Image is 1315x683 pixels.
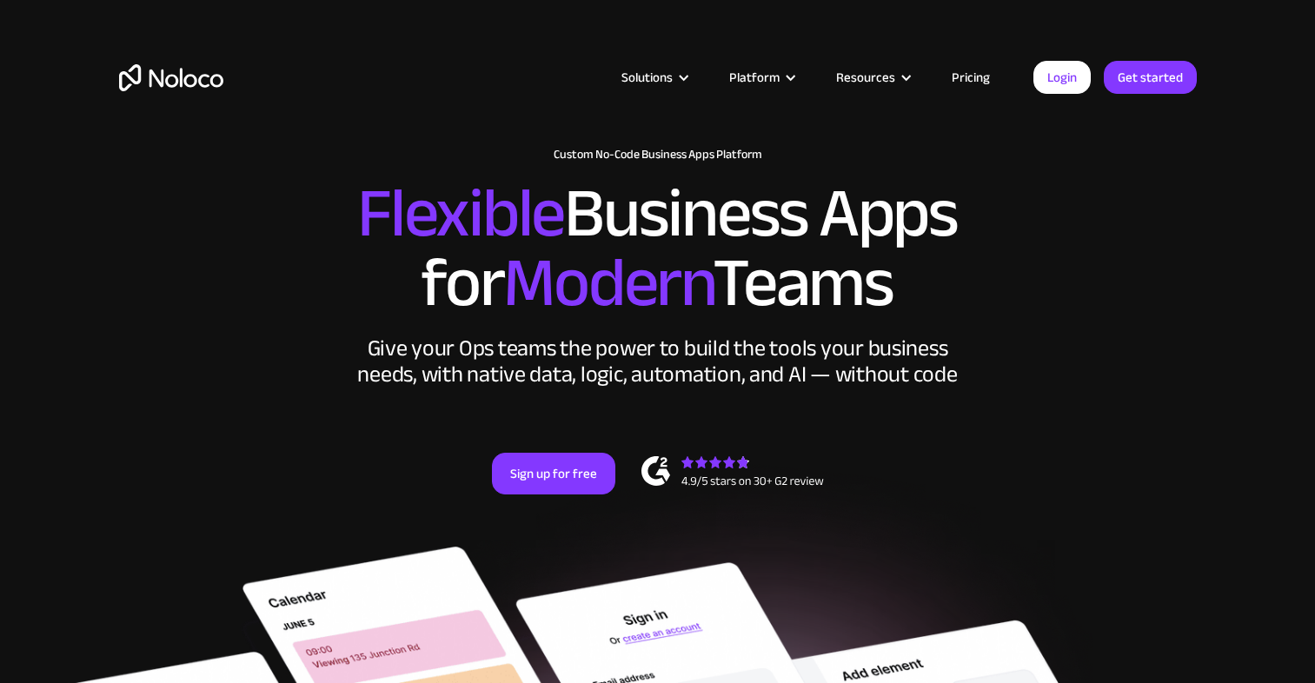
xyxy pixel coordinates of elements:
[1033,61,1091,94] a: Login
[930,66,1012,89] a: Pricing
[814,66,930,89] div: Resources
[836,66,895,89] div: Resources
[621,66,673,89] div: Solutions
[600,66,707,89] div: Solutions
[707,66,814,89] div: Platform
[503,218,713,348] span: Modern
[1104,61,1197,94] a: Get started
[354,335,962,388] div: Give your Ops teams the power to build the tools your business needs, with native data, logic, au...
[492,453,615,494] a: Sign up for free
[119,179,1197,318] h2: Business Apps for Teams
[119,64,223,91] a: home
[357,149,564,278] span: Flexible
[729,66,780,89] div: Platform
